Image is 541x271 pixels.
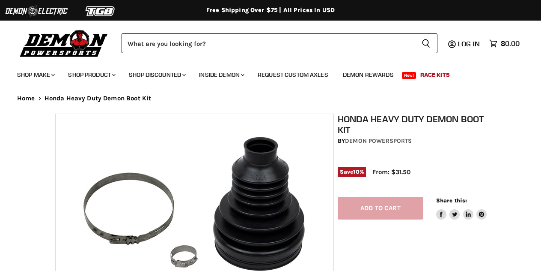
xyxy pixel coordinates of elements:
[193,66,250,84] a: Inside Demon
[122,33,415,53] input: Search
[17,28,111,58] img: Demon Powersports
[336,66,400,84] a: Demon Rewards
[414,66,456,84] a: Race Kits
[11,66,60,84] a: Shop Make
[338,114,490,135] h1: Honda Heavy Duty Demon Boot Kit
[353,169,359,175] span: 10
[338,136,490,146] div: by
[17,95,35,102] a: Home
[372,168,410,176] span: From: $31.50
[415,33,437,53] button: Search
[402,72,416,79] span: New!
[45,95,152,102] span: Honda Heavy Duty Demon Boot Kit
[122,66,191,84] a: Shop Discounted
[436,197,487,220] aside: Share this:
[485,37,524,50] a: $0.00
[68,3,133,19] img: TGB Logo 2
[345,137,412,145] a: Demon Powersports
[62,66,121,84] a: Shop Product
[436,197,467,204] span: Share this:
[338,167,366,177] span: Save %
[122,33,437,53] form: Product
[11,63,517,84] ul: Main menu
[501,39,520,48] span: $0.00
[458,39,480,48] span: Log in
[4,3,68,19] img: Demon Electric Logo 2
[251,66,335,84] a: Request Custom Axles
[454,40,485,48] a: Log in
